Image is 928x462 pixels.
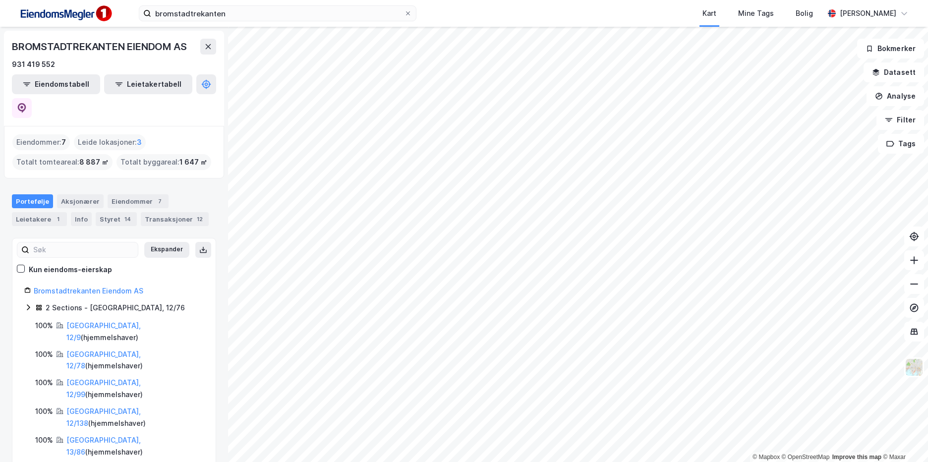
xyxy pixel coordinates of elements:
[66,350,141,370] a: [GEOGRAPHIC_DATA], 12/78
[66,377,204,401] div: ( hjemmelshaver )
[46,302,185,314] div: 2 Sections - [GEOGRAPHIC_DATA], 12/76
[66,320,204,344] div: ( hjemmelshaver )
[66,348,204,372] div: ( hjemmelshaver )
[796,7,813,19] div: Bolig
[905,358,924,377] img: Z
[151,6,404,21] input: Søk på adresse, matrikkel, gårdeiere, leietakere eller personer
[857,39,924,58] button: Bokmerker
[195,214,205,224] div: 12
[29,242,138,257] input: Søk
[840,7,896,19] div: [PERSON_NAME]
[34,287,143,295] a: Bromstadtrekanten Eiendom AS
[66,407,141,427] a: [GEOGRAPHIC_DATA], 12/138
[878,414,928,462] div: Kontrollprogram for chat
[35,320,53,332] div: 100%
[108,194,169,208] div: Eiendommer
[12,154,113,170] div: Totalt tomteareal :
[66,405,204,429] div: ( hjemmelshaver )
[71,212,92,226] div: Info
[66,434,204,458] div: ( hjemmelshaver )
[16,2,115,25] img: F4PB6Px+NJ5v8B7XTbfpPpyloAAAAASUVORK5CYII=
[74,134,146,150] div: Leide lokasjoner :
[867,86,924,106] button: Analyse
[864,62,924,82] button: Datasett
[144,242,189,258] button: Ekspander
[79,156,109,168] span: 8 887 ㎡
[35,377,53,389] div: 100%
[12,58,55,70] div: 931 419 552
[66,436,141,456] a: [GEOGRAPHIC_DATA], 13/86
[702,7,716,19] div: Kart
[104,74,192,94] button: Leietakertabell
[66,321,141,342] a: [GEOGRAPHIC_DATA], 12/9
[155,196,165,206] div: 7
[53,214,63,224] div: 1
[753,454,780,461] a: Mapbox
[29,264,112,276] div: Kun eiendoms-eierskap
[12,212,67,226] div: Leietakere
[12,134,70,150] div: Eiendommer :
[116,154,211,170] div: Totalt byggareal :
[782,454,830,461] a: OpenStreetMap
[141,212,209,226] div: Transaksjoner
[137,136,142,148] span: 3
[96,212,137,226] div: Styret
[122,214,133,224] div: 14
[12,194,53,208] div: Portefølje
[832,454,881,461] a: Improve this map
[61,136,66,148] span: 7
[35,434,53,446] div: 100%
[57,194,104,208] div: Aksjonærer
[35,348,53,360] div: 100%
[738,7,774,19] div: Mine Tags
[66,378,141,399] a: [GEOGRAPHIC_DATA], 12/99
[878,414,928,462] iframe: Chat Widget
[35,405,53,417] div: 100%
[12,39,188,55] div: BROMSTADTREKANTEN EIENDOM AS
[876,110,924,130] button: Filter
[179,156,207,168] span: 1 647 ㎡
[878,134,924,154] button: Tags
[12,74,100,94] button: Eiendomstabell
